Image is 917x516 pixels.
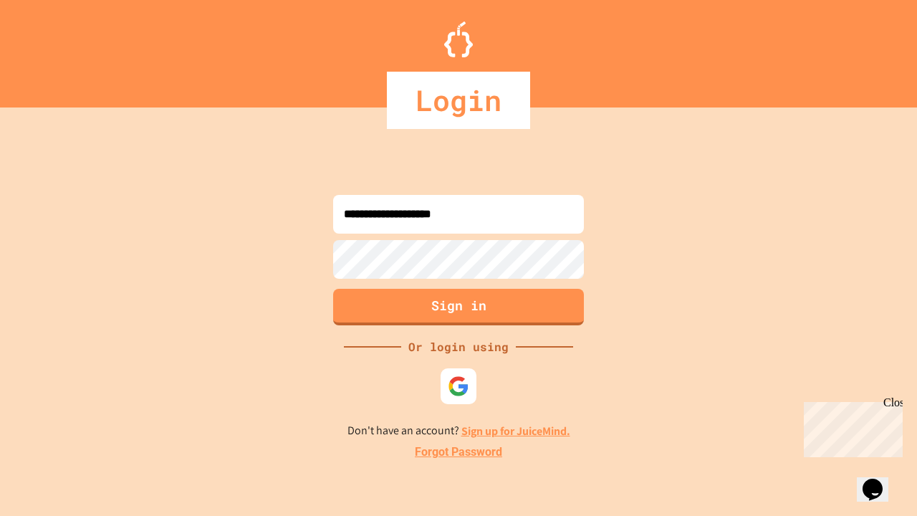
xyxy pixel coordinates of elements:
img: google-icon.svg [448,376,469,397]
p: Don't have an account? [347,422,570,440]
img: Logo.svg [444,21,473,57]
iframe: chat widget [857,459,903,502]
button: Sign in [333,289,584,325]
a: Forgot Password [415,444,502,461]
iframe: chat widget [798,396,903,457]
div: Chat with us now!Close [6,6,99,91]
div: Or login using [401,338,516,355]
a: Sign up for JuiceMind. [461,424,570,439]
div: Login [387,72,530,129]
